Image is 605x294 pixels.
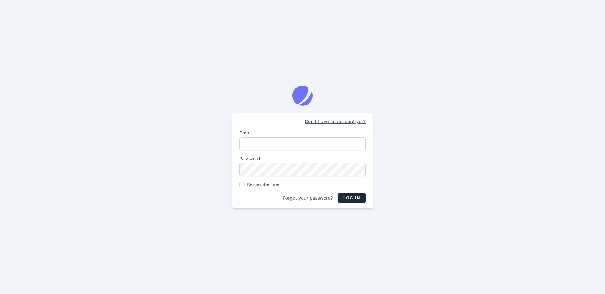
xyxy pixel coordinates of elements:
[283,195,333,201] a: Forgot your password?
[305,118,366,125] a: Don't have an account yet?
[239,156,260,161] span: Password
[239,182,245,187] input: Remember me
[247,181,280,188] span: Remember me
[338,193,366,203] button: Log in
[239,130,252,135] span: Email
